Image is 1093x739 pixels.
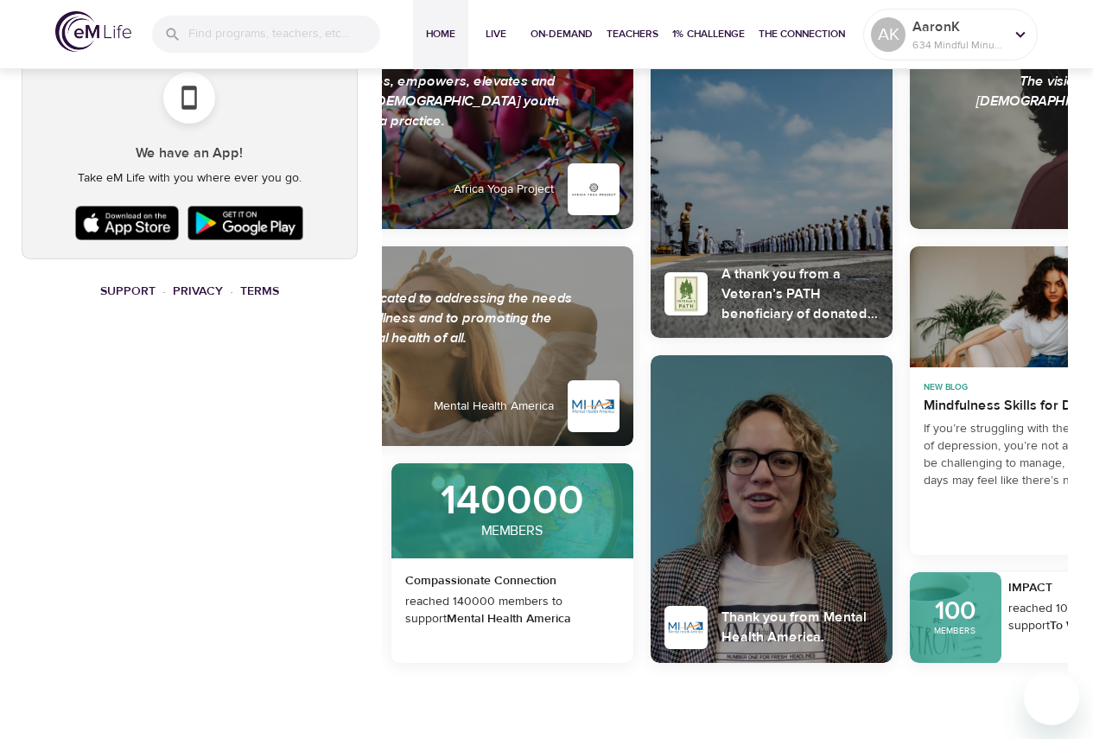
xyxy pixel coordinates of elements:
[194,289,572,348] div: Mental Health America is dedicated to addressing the needs of those living with mental illness an...
[721,264,879,324] div: A thank you from a Veteran’s PATH beneficiary of donated Mindful Minutes.
[441,481,584,520] p: 140000
[912,16,1004,37] p: AaronK
[188,16,380,53] input: Find programs, teachers, etc...
[912,37,1004,53] p: 634 Mindful Minutes
[36,169,343,188] p: Take eM Life with you where ever you go.
[36,144,343,162] h5: We have an App!
[531,25,593,43] span: On-Demand
[55,11,131,52] img: logo
[162,280,166,303] li: ·
[935,598,975,624] p: 100
[475,25,517,43] span: Live
[434,398,554,415] div: Mental Health America
[398,593,626,641] div: reached 140000 members to support
[721,608,879,647] div: Thank you from Mental Health America.
[100,283,156,299] a: Support
[672,25,745,43] span: 1% Challenge
[420,25,461,43] span: Home
[1024,670,1079,725] iframe: Button to launch messaging window
[22,280,358,303] nav: breadcrumb
[230,280,233,303] li: ·
[607,25,658,43] span: Teachers
[447,611,571,627] strong: Mental Health America
[481,520,543,541] p: Members
[934,624,976,637] p: Members
[454,181,554,198] div: Africa Yoga Project
[398,565,626,589] div: Compassionate Connection
[240,283,279,299] a: Terms
[194,72,572,131] div: Africa Yoga Project educates, empowers, elevates and expands employability for [DEMOGRAPHIC_DATA]...
[71,201,183,245] img: Apple App Store
[759,25,845,43] span: The Connection
[871,17,906,52] div: AK
[183,201,308,245] img: Google Play Store
[173,283,223,299] a: Privacy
